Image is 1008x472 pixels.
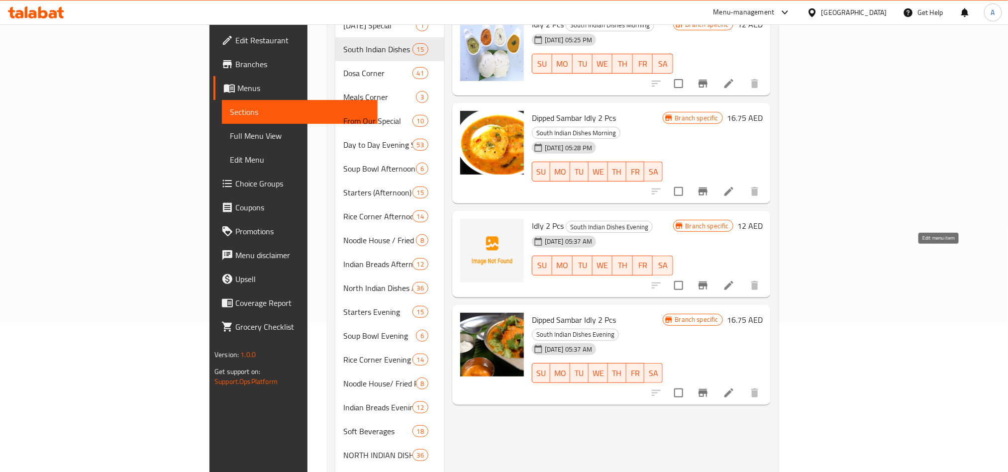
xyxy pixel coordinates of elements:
div: Soup Bowl Evening6 [335,324,444,348]
span: Dosa Corner [343,67,412,79]
span: WE [593,165,604,179]
span: SA [657,258,669,273]
span: Starters Evening [343,306,412,318]
a: Grocery Checklist [213,315,378,339]
h6: 12 AED [737,17,763,31]
button: SA [653,54,673,74]
span: South Indian Dishes Morning [566,19,654,31]
button: FR [633,256,653,276]
div: Onam Special [343,19,415,31]
a: Coverage Report [213,291,378,315]
div: Starters Evening15 [335,300,444,324]
button: delete [743,72,767,95]
button: SU [532,54,552,74]
span: 14 [413,355,428,365]
span: Noodle House/ Fried Rice Evening [343,378,415,389]
span: [DATE] Special [343,19,415,31]
a: Menus [213,76,378,100]
a: Menu disclaimer [213,243,378,267]
a: Support.OpsPlatform [214,375,278,388]
span: TH [616,258,628,273]
div: From Our Special10 [335,109,444,133]
img: Dipped Sambar Idly 2 Pcs [460,111,524,175]
button: MO [550,162,570,182]
button: TH [608,363,626,383]
span: TH [612,366,622,380]
div: Dosa Corner41 [335,61,444,85]
span: SU [536,366,546,380]
div: items [412,187,428,198]
div: items [412,425,428,437]
div: Indian Breads Evening12 [335,395,444,419]
span: South Indian Dishes Morning [343,43,412,55]
span: FR [630,366,641,380]
span: Indian Breads Evening [343,401,412,413]
button: TU [570,363,589,383]
span: 1.0.0 [240,348,256,361]
span: Soup Bowl Afternoon [343,163,415,175]
span: Promotions [235,225,370,237]
span: Starters (Afternoon) [343,187,412,198]
button: FR [633,54,653,74]
span: FR [630,165,641,179]
span: Upsell [235,273,370,285]
span: Branch specific [682,221,733,231]
div: items [416,330,428,342]
button: SU [532,162,550,182]
div: North Indian Dishes Afternoon36 [335,276,444,300]
span: A [991,7,995,18]
button: MO [552,256,572,276]
a: Edit Restaurant [213,28,378,52]
div: Soup Bowl Afternoon6 [335,157,444,181]
span: 6 [416,164,428,174]
button: SA [644,363,663,383]
div: Indian Breads Afternoon12 [335,252,444,276]
span: FR [637,258,649,273]
span: Version: [214,348,239,361]
span: 36 [413,451,428,460]
span: Sections [230,106,370,118]
span: Select to update [668,73,689,94]
button: SA [653,256,673,276]
div: South Indian Dishes Evening [566,221,653,233]
span: SA [657,57,669,71]
span: Coupons [235,201,370,213]
span: TU [574,366,585,380]
a: Choice Groups [213,172,378,195]
span: Menu disclaimer [235,249,370,261]
span: Branch specific [671,113,722,123]
button: WE [593,256,612,276]
div: items [412,449,428,461]
button: TU [573,54,593,74]
span: South Indian Dishes Evening [532,329,618,340]
a: Edit Menu [222,148,378,172]
a: Coupons [213,195,378,219]
div: Indian Breads Afternoon [343,258,412,270]
span: Noodle House / Fried Rice Afternoon [343,234,415,246]
button: MO [552,54,572,74]
div: [GEOGRAPHIC_DATA] [821,7,887,18]
div: items [412,67,428,79]
span: MO [556,57,568,71]
span: WE [597,57,608,71]
span: Rice Corner Afternoon [343,210,412,222]
div: items [412,258,428,270]
span: MO [554,165,566,179]
div: Starters (Afternoon)15 [335,181,444,204]
span: [DATE] 05:28 PM [541,143,596,153]
div: Rice Corner Afternoon14 [335,204,444,228]
button: WE [589,162,608,182]
div: items [416,163,428,175]
span: MO [554,366,566,380]
span: Rice Corner Evening [343,354,412,366]
div: items [412,354,428,366]
a: Edit menu item [723,186,735,197]
div: Day to Day Evening Special [343,139,412,151]
span: South Indian Dishes Evening [566,221,652,233]
span: SA [648,165,659,179]
div: Meals Corner3 [335,85,444,109]
span: Soup Bowl Evening [343,330,415,342]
